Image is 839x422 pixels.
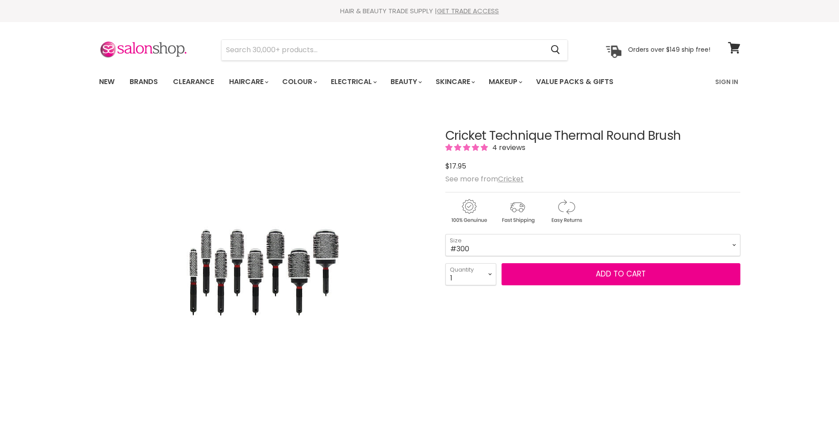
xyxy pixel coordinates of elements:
a: Value Packs & Gifts [529,73,620,91]
nav: Main [88,69,751,95]
a: Makeup [482,73,528,91]
a: Beauty [384,73,427,91]
img: returns.gif [543,198,590,225]
a: Cricket [498,174,524,184]
a: Electrical [324,73,382,91]
span: Add to cart [596,269,646,279]
span: See more from [445,174,524,184]
h1: Cricket Technique Thermal Round Brush [445,129,740,143]
a: Sign In [710,73,743,91]
a: Brands [123,73,165,91]
a: Colour [276,73,322,91]
img: genuine.gif [445,198,492,225]
select: Quantity [445,263,496,285]
input: Search [222,40,544,60]
a: Haircare [222,73,274,91]
img: shipping.gif [494,198,541,225]
span: 5.00 stars [445,142,490,153]
span: 4 reviews [490,142,525,153]
a: Clearance [166,73,221,91]
a: GET TRADE ACCESS [437,6,499,15]
div: HAIR & BEAUTY TRADE SUPPLY | [88,7,751,15]
img: Cricket Technique Thermal Round Brush [187,155,341,388]
a: Skincare [429,73,480,91]
ul: Main menu [92,69,665,95]
button: Search [544,40,567,60]
form: Product [221,39,568,61]
button: Add to cart [502,263,740,285]
p: Orders over $149 ship free! [628,46,710,54]
span: $17.95 [445,161,466,171]
a: New [92,73,121,91]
